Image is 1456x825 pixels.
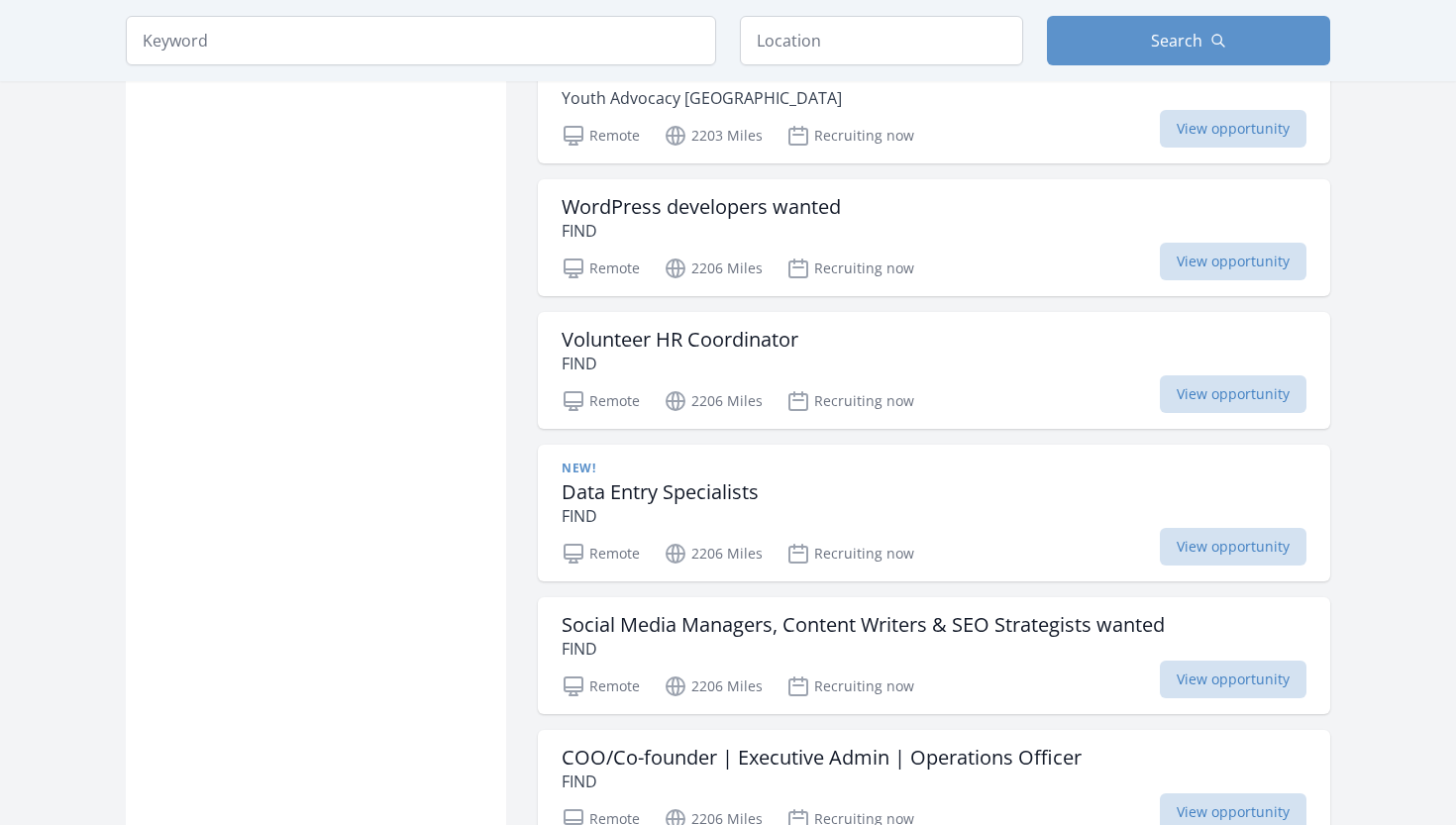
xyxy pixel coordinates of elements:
[562,674,640,698] p: Remote
[1160,375,1306,413] span: View opportunity
[562,461,595,476] span: New!
[664,124,763,148] p: 2203 Miles
[562,504,759,528] p: FIND
[1160,243,1306,280] span: View opportunity
[786,257,914,280] p: Recruiting now
[1160,661,1306,698] span: View opportunity
[562,124,640,148] p: Remote
[562,389,640,413] p: Remote
[538,23,1330,163] a: Volunteer Opportunity: Fundraising & Partnerships Support – Youth Advocacy Africa Youth Advocacy ...
[664,257,763,280] p: 2206 Miles
[562,746,1082,770] h3: COO/Co-founder | Executive Admin | Operations Officer
[538,179,1330,296] a: WordPress developers wanted FIND Remote 2206 Miles Recruiting now View opportunity
[786,124,914,148] p: Recruiting now
[786,542,914,566] p: Recruiting now
[562,257,640,280] p: Remote
[1160,528,1306,566] span: View opportunity
[664,389,763,413] p: 2206 Miles
[1160,110,1306,148] span: View opportunity
[562,770,1082,793] p: FIND
[562,219,841,243] p: FIND
[126,16,716,65] input: Keyword
[786,674,914,698] p: Recruiting now
[1151,29,1202,52] span: Search
[562,613,1165,637] h3: Social Media Managers, Content Writers & SEO Strategists wanted
[562,352,798,375] p: FIND
[562,328,798,352] h3: Volunteer HR Coordinator
[562,86,1306,110] p: Youth Advocacy [GEOGRAPHIC_DATA]
[562,542,640,566] p: Remote
[562,195,841,219] h3: WordPress developers wanted
[664,542,763,566] p: 2206 Miles
[538,597,1330,714] a: Social Media Managers, Content Writers & SEO Strategists wanted FIND Remote 2206 Miles Recruiting...
[664,674,763,698] p: 2206 Miles
[538,445,1330,581] a: New! Data Entry Specialists FIND Remote 2206 Miles Recruiting now View opportunity
[562,637,1165,661] p: FIND
[786,389,914,413] p: Recruiting now
[1047,16,1330,65] button: Search
[562,480,759,504] h3: Data Entry Specialists
[538,312,1330,429] a: Volunteer HR Coordinator FIND Remote 2206 Miles Recruiting now View opportunity
[740,16,1023,65] input: Location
